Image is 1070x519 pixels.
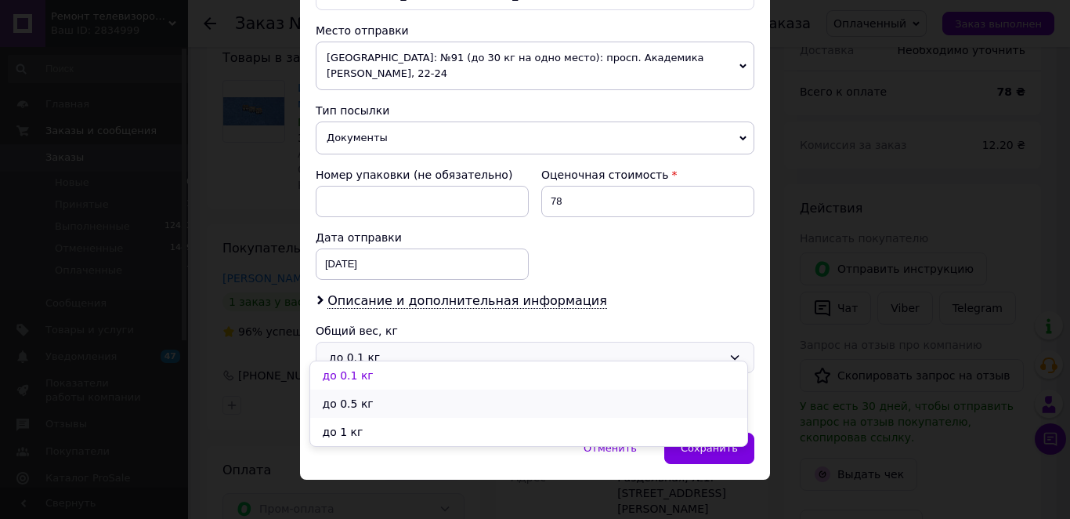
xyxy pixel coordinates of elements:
div: Номер упаковки (не обязательно) [316,167,529,183]
li: до 0.5 кг [310,390,747,418]
li: до 1 кг [310,418,747,446]
span: Место отправки [316,24,409,37]
div: Оценочная стоимость [541,167,754,183]
span: Тип посылки [316,104,389,117]
span: Отменить [584,442,637,454]
li: до 0.1 кг [310,361,747,390]
div: Дата отправки [316,230,529,245]
span: Документы [316,122,754,154]
span: Сохранить [681,442,738,454]
div: до 0.1 кг [329,349,722,366]
div: Общий вес, кг [316,323,754,339]
span: Описание и дополнительная информация [327,293,607,309]
span: [GEOGRAPHIC_DATA]: №91 (до 30 кг на одно место): просп. Академика [PERSON_NAME], 22-24 [316,42,754,90]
